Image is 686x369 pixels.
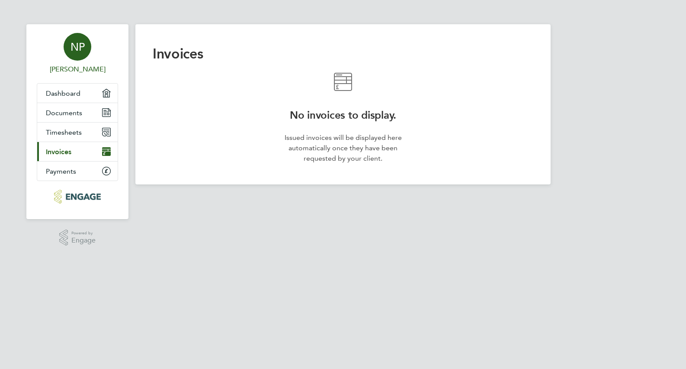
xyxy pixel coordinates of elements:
[37,190,118,204] a: Go to home page
[46,89,80,97] span: Dashboard
[281,133,405,164] p: Issued invoices will be displayed here automatically once they have been requested by your client.
[46,128,82,136] span: Timesheets
[153,45,533,62] h2: Invoices
[71,230,96,237] span: Powered by
[37,33,118,74] a: NP[PERSON_NAME]
[281,108,405,122] h2: No invoices to display.
[71,237,96,244] span: Engage
[71,41,85,52] span: NP
[37,103,118,122] a: Documents
[59,230,96,246] a: Powered byEngage
[26,24,128,219] nav: Main navigation
[37,64,118,74] span: Nicholas Perera
[46,167,76,175] span: Payments
[37,142,118,161] a: Invoices
[37,84,118,103] a: Dashboard
[37,162,118,181] a: Payments
[54,190,100,204] img: morganhunt-logo-retina.png
[46,109,82,117] span: Documents
[37,123,118,142] a: Timesheets
[46,148,71,156] span: Invoices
